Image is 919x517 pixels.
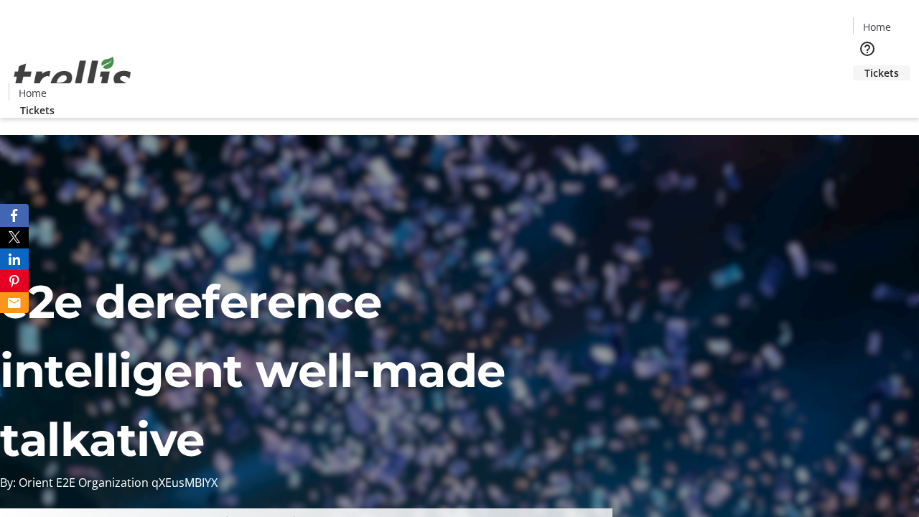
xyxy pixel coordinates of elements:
[863,19,891,34] span: Home
[19,85,47,101] span: Home
[853,80,882,109] button: Cart
[9,85,55,101] a: Home
[864,65,899,80] span: Tickets
[853,65,910,80] a: Tickets
[854,19,900,34] a: Home
[9,103,66,118] a: Tickets
[853,34,882,63] button: Help
[20,103,55,118] span: Tickets
[9,41,136,113] img: Orient E2E Organization qXEusMBIYX's Logo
